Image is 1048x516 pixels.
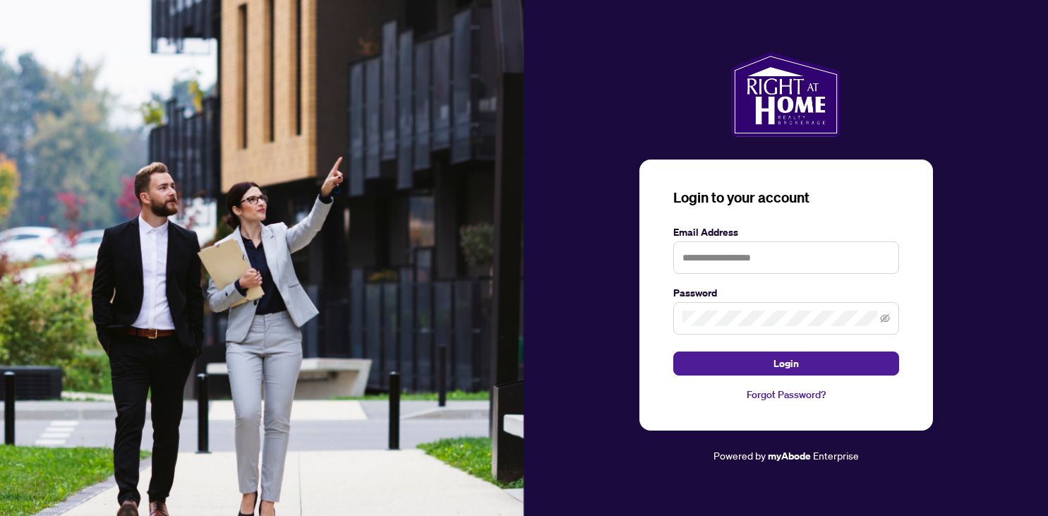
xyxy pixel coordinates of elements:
[773,352,799,375] span: Login
[673,285,899,301] label: Password
[673,188,899,208] h3: Login to your account
[813,449,859,462] span: Enterprise
[768,448,811,464] a: myAbode
[880,313,890,323] span: eye-invisible
[713,449,766,462] span: Powered by
[673,387,899,402] a: Forgot Password?
[673,352,899,376] button: Login
[731,52,841,137] img: ma-logo
[673,224,899,240] label: Email Address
